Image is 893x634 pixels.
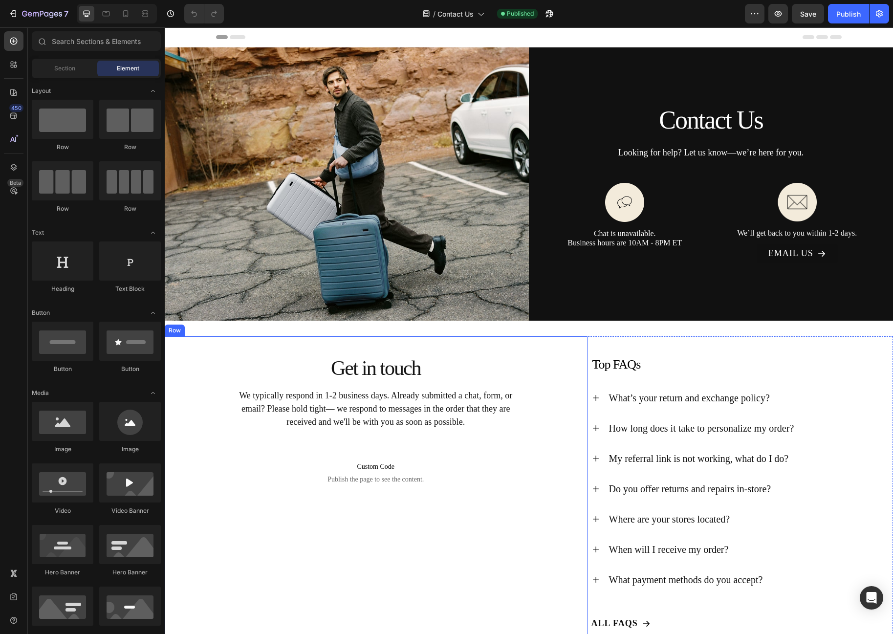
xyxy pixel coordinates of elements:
span: We’ll get back to you within 1-2 days. [572,201,692,210]
img: gempages_536021730326479923-7d909b38-1417-4b42-874d-ebf25f8a3f2c.png [440,155,479,195]
p: EMAIL US [604,221,649,232]
p: ALL FAQS [427,591,473,602]
span: Toggle open [145,225,161,240]
span: Toggle open [145,385,161,401]
p: We typically respond in 1-2 business days. Already submitted a chat, form, or email? Please hold ... [66,362,356,401]
p: Where are your stores located? [444,486,566,498]
span: Save [800,10,816,18]
span: Custom Code [65,434,358,445]
div: Open Intercom Messenger [860,586,883,610]
div: Undo/Redo [184,4,224,23]
div: Row [32,204,93,213]
h1: Contact Us [364,78,728,108]
div: Row [99,204,161,213]
img: gempages_536021730326479923-2752c9c8-024a-439e-af30-a1b2fc1b62ff.png [613,155,652,195]
p: How long does it take to personalize my order? [444,395,630,407]
span: Chat is unavailable. [429,202,491,210]
div: Beta [7,179,23,187]
iframe: Design area [165,27,893,634]
div: Row [32,143,93,152]
span: Toggle open [145,305,161,321]
span: Layout [32,87,51,95]
div: 450 [9,104,23,112]
p: Do you offer returns and repairs in-store? [444,456,607,467]
div: Hero Banner [99,568,161,577]
span: Text [32,228,44,237]
h2: Get in touch [29,328,393,353]
p: What payment methods do you accept? [444,547,598,558]
h2: Top FAQs [427,328,729,346]
div: Video [32,506,93,515]
span: Published [507,9,534,18]
span: Business hours are 10AM - 8PM ET [403,211,517,219]
span: Contact Us [437,9,474,19]
button: Save [792,4,824,23]
p: 7 [64,8,68,20]
p: My referral link is not working, what do I do? [444,425,624,437]
div: Button [32,365,93,373]
div: Image [99,445,161,454]
div: Row [2,299,18,307]
div: Video Banner [99,506,161,515]
div: Heading [32,284,93,293]
div: Row [99,143,161,152]
p: Looking for help? Let us know—we’re here for you. [365,120,727,131]
div: Hero Banner [32,568,93,577]
button: 7 [4,4,73,23]
span: Button [32,308,50,317]
button: Publish [828,4,869,23]
div: Text Block [99,284,161,293]
div: Publish [836,9,861,19]
a: ALL FAQS [427,587,498,606]
div: Button [99,365,161,373]
span: / [433,9,436,19]
span: Element [117,64,139,73]
div: Image [32,445,93,454]
input: Search Sections & Elements [32,31,161,51]
span: Section [54,64,75,73]
a: EMAIL US [592,217,673,236]
span: Toggle open [145,83,161,99]
p: What’s your return and exchange policy? [444,365,605,376]
p: When will I receive my order? [444,516,564,528]
span: Media [32,389,49,397]
span: Publish the page to see the content. [65,447,358,457]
